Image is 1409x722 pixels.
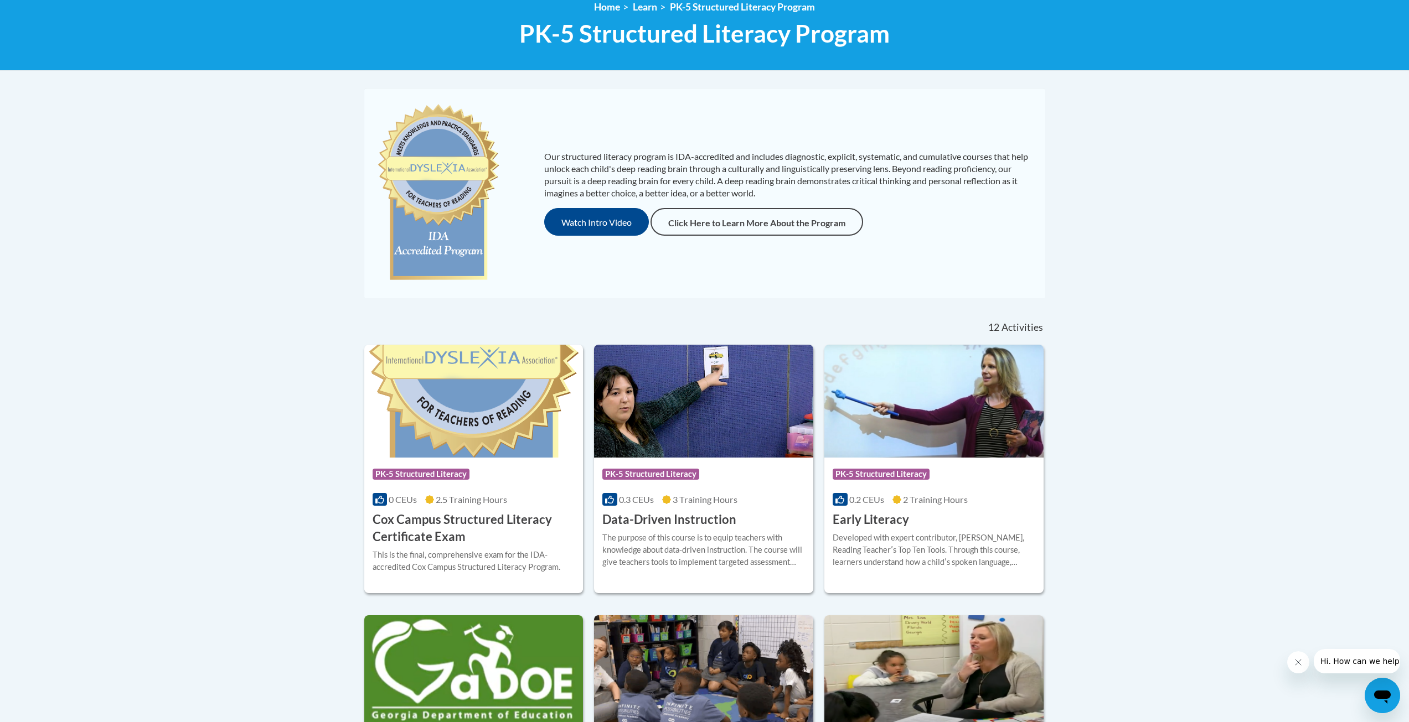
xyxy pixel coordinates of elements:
span: 12 [988,321,999,334]
iframe: Close message [1287,651,1309,673]
span: 2.5 Training Hours [436,494,507,505]
h3: Data-Driven Instruction [602,511,736,528]
img: Course Logo [364,345,584,458]
span: PK-5 Structured Literacy Program [519,19,890,48]
h3: Cox Campus Structured Literacy Certificate Exam [373,511,575,546]
img: c477cda6-e343-453b-bfce-d6f9e9818e1c.png [375,99,502,287]
span: PK-5 Structured Literacy [602,469,699,480]
div: This is the final, comprehensive exam for the IDA-accredited Cox Campus Structured Literacy Program. [373,549,575,573]
a: Click Here to Learn More About the Program [651,208,863,236]
span: 0.2 CEUs [849,494,884,505]
span: 0 CEUs [389,494,417,505]
a: Course LogoPK-5 Structured Literacy0.2 CEUs2 Training Hours Early LiteracyDeveloped with expert c... [824,345,1044,593]
img: Course Logo [824,345,1044,458]
h3: Early Literacy [833,511,909,528]
span: PK-5 Structured Literacy [833,469,930,480]
span: 2 Training Hours [903,494,968,505]
div: Developed with expert contributor, [PERSON_NAME], Reading Teacherʹs Top Ten Tools. Through this c... [833,532,1035,568]
a: Course LogoPK-5 Structured Literacy0.3 CEUs3 Training Hours Data-Driven InstructionThe purpose of... [594,345,813,593]
a: Home [594,1,620,13]
button: Watch Intro Video [544,208,649,236]
img: Course Logo [594,345,813,458]
div: The purpose of this course is to equip teachers with knowledge about data-driven instruction. The... [602,532,805,568]
span: PK-5 Structured Literacy [373,469,469,480]
p: Our structured literacy program is IDA-accredited and includes diagnostic, explicit, systematic, ... [544,150,1034,199]
iframe: Message from company [1314,649,1400,673]
iframe: Button to launch messaging window [1365,678,1400,713]
span: 0.3 CEUs [619,494,654,505]
span: Hi. How can we help? [7,8,90,17]
a: PK-5 Structured Literacy Program [670,1,815,13]
a: Learn [633,1,657,13]
span: Activities [1002,321,1043,334]
span: 3 Training Hours [673,494,737,505]
a: Course LogoPK-5 Structured Literacy0 CEUs2.5 Training Hours Cox Campus Structured Literacy Certif... [364,345,584,593]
